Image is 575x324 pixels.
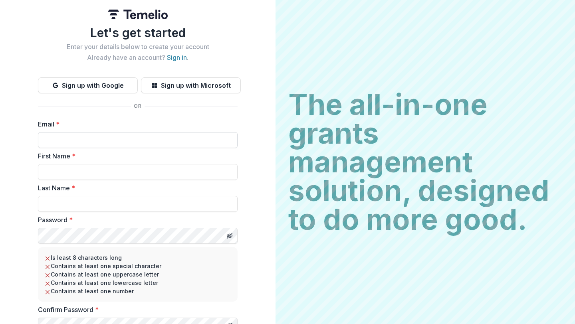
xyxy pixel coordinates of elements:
[38,43,238,51] h2: Enter your details below to create your account
[44,253,231,262] li: Is least 8 characters long
[38,26,238,40] h1: Let's get started
[38,54,238,61] h2: Already have an account? .
[38,305,233,314] label: Confirm Password
[223,229,236,242] button: Toggle password visibility
[44,279,231,287] li: Contains at least one lowercase letter
[38,151,233,161] label: First Name
[167,53,187,61] a: Sign in
[141,77,241,93] button: Sign up with Microsoft
[108,10,168,19] img: Temelio
[38,119,233,129] label: Email
[44,262,231,270] li: Contains at least one special character
[38,77,138,93] button: Sign up with Google
[44,287,231,295] li: Contains at least one number
[44,270,231,279] li: Contains at least one uppercase letter
[38,183,233,193] label: Last Name
[38,215,233,225] label: Password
